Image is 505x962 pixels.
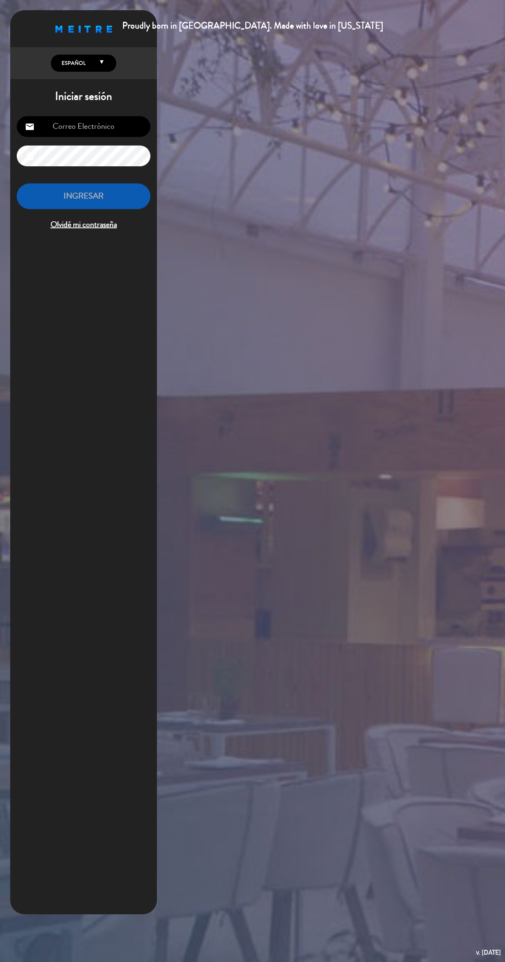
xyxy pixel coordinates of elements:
[10,90,157,104] h1: Iniciar sesión
[17,218,150,232] span: Olvidé mi contraseña
[60,59,86,67] span: Español
[17,183,150,209] button: INGRESAR
[17,116,150,137] input: Correo Electrónico
[25,151,35,161] i: lock
[476,947,501,958] div: v. [DATE]
[25,122,35,132] i: email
